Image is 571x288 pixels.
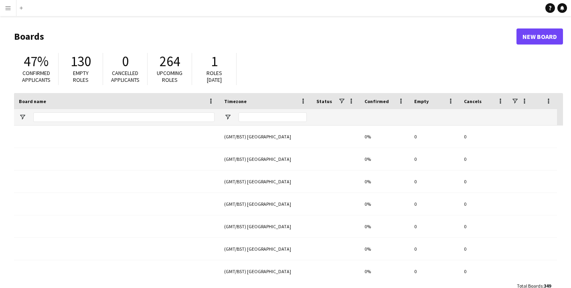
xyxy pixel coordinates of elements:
span: 0 [122,53,129,70]
span: Status [316,98,332,104]
button: Open Filter Menu [19,114,26,121]
div: 0 [409,215,459,237]
span: Roles [DATE] [207,69,222,83]
div: 0 [409,170,459,193]
div: 0 [459,126,509,148]
h1: Boards [14,30,516,43]
div: 0 [409,260,459,282]
span: 1 [211,53,218,70]
button: Open Filter Menu [224,114,231,121]
span: Confirmed applicants [22,69,51,83]
span: 264 [160,53,180,70]
div: 0% [360,260,409,282]
span: Cancels [464,98,482,104]
div: (GMT/BST) [GEOGRAPHIC_DATA] [219,148,312,170]
div: (GMT/BST) [GEOGRAPHIC_DATA] [219,260,312,282]
div: 0 [459,193,509,215]
div: (GMT/BST) [GEOGRAPHIC_DATA] [219,215,312,237]
span: Timezone [224,98,247,104]
div: 0 [459,148,509,170]
span: Empty roles [73,69,89,83]
div: 0% [360,238,409,260]
span: 47% [24,53,49,70]
div: 0% [360,193,409,215]
div: (GMT/BST) [GEOGRAPHIC_DATA] [219,126,312,148]
span: Board name [19,98,46,104]
div: 0 [459,260,509,282]
div: (GMT/BST) [GEOGRAPHIC_DATA] [219,238,312,260]
div: 0 [459,215,509,237]
div: (GMT/BST) [GEOGRAPHIC_DATA] [219,170,312,193]
a: New Board [516,28,563,45]
div: (GMT/BST) [GEOGRAPHIC_DATA] [219,193,312,215]
div: 0% [360,215,409,237]
div: 0 [409,148,459,170]
div: 0 [409,238,459,260]
div: 0% [360,170,409,193]
div: 0% [360,126,409,148]
div: 0 [459,238,509,260]
div: 0 [459,170,509,193]
div: 0 [409,193,459,215]
div: 0% [360,148,409,170]
span: Upcoming roles [157,69,182,83]
span: 130 [71,53,91,70]
span: Empty [414,98,429,104]
span: Cancelled applicants [111,69,140,83]
input: Timezone Filter Input [239,112,307,122]
div: 0 [409,126,459,148]
span: Confirmed [364,98,389,104]
input: Board name Filter Input [33,112,215,122]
